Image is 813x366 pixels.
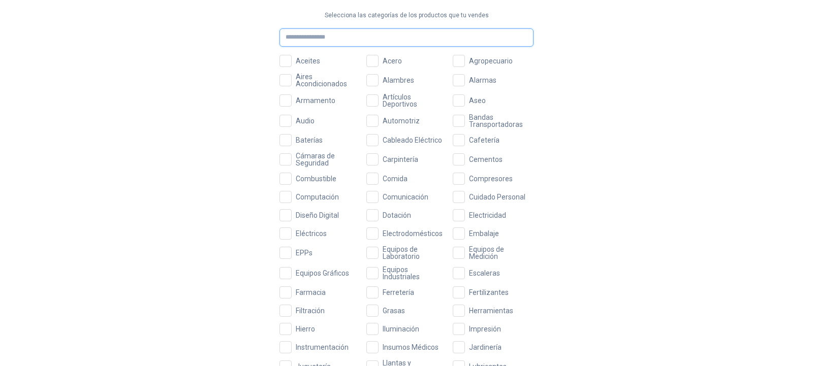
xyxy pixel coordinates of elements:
[292,117,319,124] span: Audio
[465,325,505,332] span: Impresión
[292,212,343,219] span: Diseño Digital
[292,325,319,332] span: Hierro
[379,57,406,64] span: Acero
[379,77,418,84] span: Alambres
[379,289,418,296] span: Ferretería
[379,325,423,332] span: Iluminación
[379,344,443,351] span: Insumos Médicos
[465,246,534,260] span: Equipos de Medición
[292,137,327,144] span: Baterías
[292,97,339,104] span: Armamento
[379,266,447,280] span: Equipos Industriales
[292,307,329,314] span: Filtración
[465,57,517,64] span: Agropecuario
[379,137,446,144] span: Cableado Eléctrico
[292,193,343,201] span: Computación
[465,307,517,314] span: Herramientas
[465,193,529,201] span: Cuidado Personal
[292,230,331,237] span: Eléctricos
[379,175,412,182] span: Comida
[379,156,422,163] span: Carpintería
[292,289,330,296] span: Farmacia
[379,117,424,124] span: Automotriz
[379,307,409,314] span: Grasas
[465,156,507,163] span: Cementos
[379,230,447,237] span: Electrodomésticos
[292,152,360,167] span: Cámaras de Seguridad
[465,289,513,296] span: Fertilizantes
[292,73,360,87] span: Aires Acondicionados
[292,344,353,351] span: Instrumentación
[292,175,340,182] span: Combustible
[465,97,490,104] span: Aseo
[379,193,432,201] span: Comunicación
[465,175,517,182] span: Compresores
[465,212,510,219] span: Electricidad
[292,270,353,277] span: Equipos Gráficos
[292,249,317,256] span: EPPs
[465,114,534,128] span: Bandas Transportadoras
[465,270,504,277] span: Escaleras
[465,137,504,144] span: Cafetería
[379,212,415,219] span: Dotación
[465,344,506,351] span: Jardinería
[379,93,447,108] span: Artículos Deportivos
[279,11,534,20] p: Selecciona las categorías de los productos que tu vendes
[465,230,503,237] span: Embalaje
[292,57,324,64] span: Aceites
[379,246,447,260] span: Equipos de Laboratorio
[465,77,501,84] span: Alarmas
